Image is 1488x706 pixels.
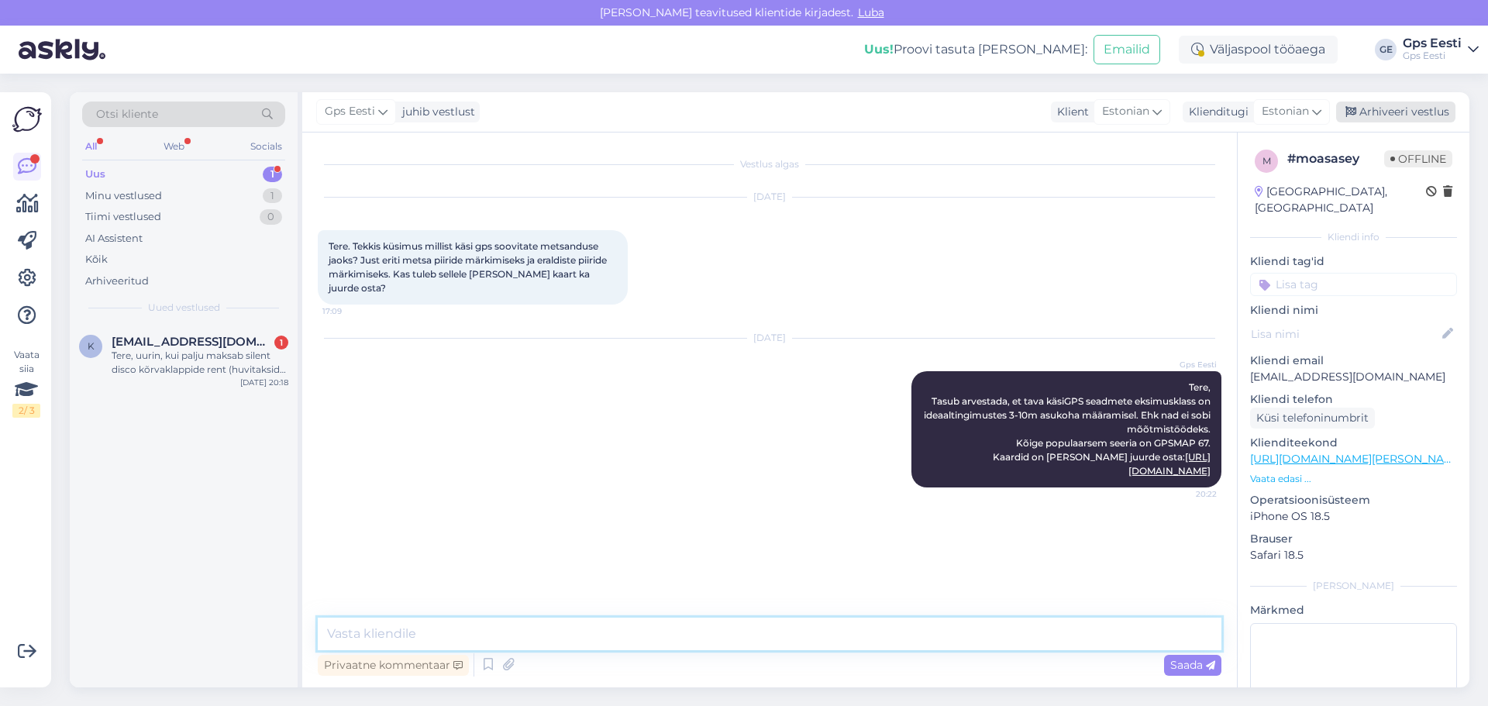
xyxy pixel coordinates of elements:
[1250,435,1457,451] p: Klienditeekond
[318,157,1221,171] div: Vestlus algas
[240,377,288,388] div: [DATE] 20:18
[853,5,889,19] span: Luba
[1251,325,1439,343] input: Lisa nimi
[1051,104,1089,120] div: Klient
[263,188,282,204] div: 1
[1183,104,1249,120] div: Klienditugi
[1375,39,1397,60] div: GE
[1250,408,1375,429] div: Küsi telefoninumbrit
[12,348,40,418] div: Vaata siia
[1287,150,1384,168] div: # moasasey
[85,231,143,246] div: AI Assistent
[12,404,40,418] div: 2 / 3
[1262,155,1271,167] span: m
[274,336,288,350] div: 1
[864,40,1087,59] div: Proovi tasuta [PERSON_NAME]:
[1250,253,1457,270] p: Kliendi tag'id
[1250,302,1457,319] p: Kliendi nimi
[1250,579,1457,593] div: [PERSON_NAME]
[325,103,375,120] span: Gps Eesti
[1159,359,1217,370] span: Gps Eesti
[1250,230,1457,244] div: Kliendi info
[1250,369,1457,385] p: [EMAIL_ADDRESS][DOMAIN_NAME]
[1250,602,1457,618] p: Märkmed
[263,167,282,182] div: 1
[1336,102,1455,122] div: Arhiveeri vestlus
[1250,273,1457,296] input: Lisa tag
[1250,531,1457,547] p: Brauser
[12,105,42,134] img: Askly Logo
[1403,37,1479,62] a: Gps EestiGps Eesti
[82,136,100,157] div: All
[85,252,108,267] div: Kõik
[1384,150,1452,167] span: Offline
[1250,391,1457,408] p: Kliendi telefon
[318,331,1221,345] div: [DATE]
[247,136,285,157] div: Socials
[160,136,188,157] div: Web
[148,301,220,315] span: Uued vestlused
[322,305,381,317] span: 17:09
[1250,472,1457,486] p: Vaata edasi ...
[1250,452,1464,466] a: [URL][DOMAIN_NAME][PERSON_NAME]
[96,106,158,122] span: Otsi kliente
[85,188,162,204] div: Minu vestlused
[1403,37,1462,50] div: Gps Eesti
[318,655,469,676] div: Privaatne kommentaar
[1403,50,1462,62] div: Gps Eesti
[112,335,273,349] span: kirsirank@gmail.com
[85,274,149,289] div: Arhiveeritud
[396,104,475,120] div: juhib vestlust
[1102,103,1149,120] span: Estonian
[318,190,1221,204] div: [DATE]
[1255,184,1426,216] div: [GEOGRAPHIC_DATA], [GEOGRAPHIC_DATA]
[864,42,894,57] b: Uus!
[85,167,105,182] div: Uus
[112,349,288,377] div: Tere, uurin, kui palju maksab silent disco kõrvaklappide rent (huvitaksid hinnad vahemikus 50-100...
[1250,492,1457,508] p: Operatsioonisüsteem
[85,209,161,225] div: Tiimi vestlused
[260,209,282,225] div: 0
[1094,35,1160,64] button: Emailid
[1250,547,1457,563] p: Safari 18.5
[1262,103,1309,120] span: Estonian
[1170,658,1215,672] span: Saada
[1250,508,1457,525] p: iPhone OS 18.5
[1179,36,1338,64] div: Väljaspool tööaega
[1159,488,1217,500] span: 20:22
[329,240,609,294] span: Tere. Tekkis küsimus millist käsi gps soovitate metsanduse jaoks? Just eriti metsa piiride märkim...
[1250,353,1457,369] p: Kliendi email
[88,340,95,352] span: k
